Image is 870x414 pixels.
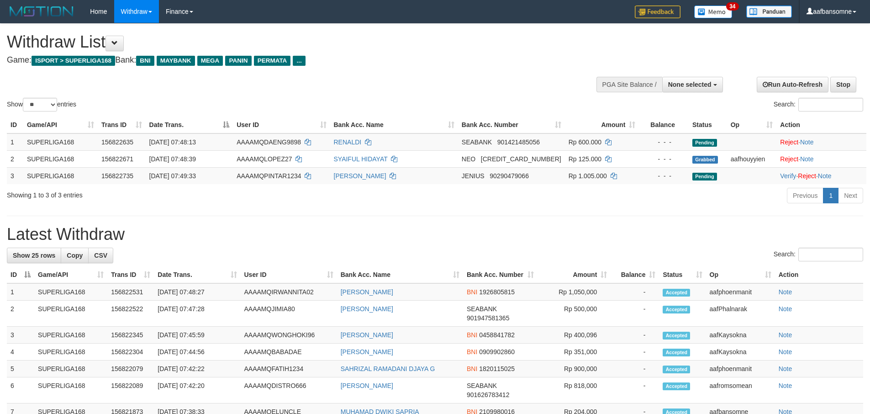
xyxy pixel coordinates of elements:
span: Copy 901421485056 to clipboard [497,138,540,146]
td: aafhouyyien [727,150,777,167]
td: 2 [7,150,23,167]
td: - [611,283,659,301]
th: Game/API: activate to sort column ascending [23,117,98,133]
a: [PERSON_NAME] [334,172,386,180]
td: AAAAMQFATIH1234 [241,361,337,377]
td: SUPERLIGA168 [34,377,107,403]
span: 34 [726,2,738,11]
span: Copy 0909902860 to clipboard [479,348,515,356]
th: Bank Acc. Number: activate to sort column ascending [458,117,565,133]
span: BNI [136,56,154,66]
a: Stop [830,77,856,92]
span: 156822635 [101,138,133,146]
input: Search: [798,248,863,261]
td: · · [776,167,866,184]
a: Next [838,188,863,203]
th: Bank Acc. Name: activate to sort column ascending [330,117,458,133]
td: 156822345 [107,327,154,344]
a: Note [800,155,814,163]
span: Copy 1926805815 to clipboard [479,288,515,296]
a: Reject [780,155,798,163]
span: ... [293,56,305,66]
label: Show entries [7,98,76,111]
th: Balance: activate to sort column ascending [611,266,659,283]
span: ISPORT > SUPERLIGA168 [32,56,115,66]
span: NEO [462,155,475,163]
td: SUPERLIGA168 [34,327,107,344]
h1: Latest Withdraw [7,225,863,244]
a: Previous [787,188,823,203]
td: - [611,361,659,377]
h1: Withdraw List [7,33,571,51]
th: Op: activate to sort column ascending [727,117,777,133]
th: User ID: activate to sort column ascending [241,266,337,283]
span: Copy 901626783412 to clipboard [467,391,509,398]
th: Status [689,117,727,133]
div: - - - [643,154,685,164]
td: AAAAMQBABADAE [241,344,337,361]
a: Note [800,138,814,146]
span: Accepted [663,306,690,313]
th: ID [7,117,23,133]
span: Copy 1820115025 to clipboard [479,365,515,372]
label: Search: [774,98,863,111]
span: 156822735 [101,172,133,180]
td: - [611,377,659,403]
td: - [611,327,659,344]
a: SYAIFUL HIDAYAT [334,155,388,163]
span: MAYBANK [157,56,195,66]
td: SUPERLIGA168 [23,167,98,184]
span: BNI [467,365,477,372]
img: MOTION_logo.png [7,5,76,18]
span: BNI [467,288,477,296]
td: [DATE] 07:47:28 [154,301,240,327]
span: AAAAMQDAENG9898 [237,138,301,146]
a: Note [779,382,792,389]
td: aafromsomean [706,377,775,403]
a: [PERSON_NAME] [341,288,393,296]
td: · [776,150,866,167]
th: Bank Acc. Number: activate to sort column ascending [463,266,538,283]
span: Accepted [663,332,690,340]
a: [PERSON_NAME] [341,305,393,313]
td: 2 [7,301,34,327]
td: aafphoenmanit [706,361,775,377]
th: Game/API: activate to sort column ascending [34,266,107,283]
a: Note [779,348,792,356]
span: PERMATA [254,56,291,66]
img: panduan.png [746,5,792,18]
h4: Game: Bank: [7,56,571,65]
span: JENIUS [462,172,485,180]
th: Balance [639,117,689,133]
span: CSV [94,252,107,259]
span: Copy 901947581365 to clipboard [467,314,509,322]
th: ID: activate to sort column descending [7,266,34,283]
th: Amount: activate to sort column ascending [565,117,639,133]
img: Button%20Memo.svg [694,5,733,18]
td: · [776,133,866,151]
a: CSV [88,248,113,263]
td: aafPhalnarak [706,301,775,327]
a: [PERSON_NAME] [341,348,393,356]
td: 3 [7,327,34,344]
td: [DATE] 07:45:59 [154,327,240,344]
span: Accepted [663,366,690,373]
th: Action [776,117,866,133]
td: SUPERLIGA168 [23,133,98,151]
a: Note [779,305,792,313]
td: 3 [7,167,23,184]
span: Copy 0458841782 to clipboard [479,331,515,339]
img: Feedback.jpg [635,5,680,18]
td: Rp 1,050,000 [538,283,611,301]
span: MEGA [197,56,223,66]
th: Trans ID: activate to sort column ascending [98,117,146,133]
th: Bank Acc. Name: activate to sort column ascending [337,266,463,283]
div: PGA Site Balance / [596,77,662,92]
span: Show 25 rows [13,252,55,259]
span: Grabbed [692,156,718,164]
td: AAAAMQJIMIA80 [241,301,337,327]
td: - [611,344,659,361]
a: Verify [780,172,796,180]
td: Rp 900,000 [538,361,611,377]
a: [PERSON_NAME] [341,382,393,389]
